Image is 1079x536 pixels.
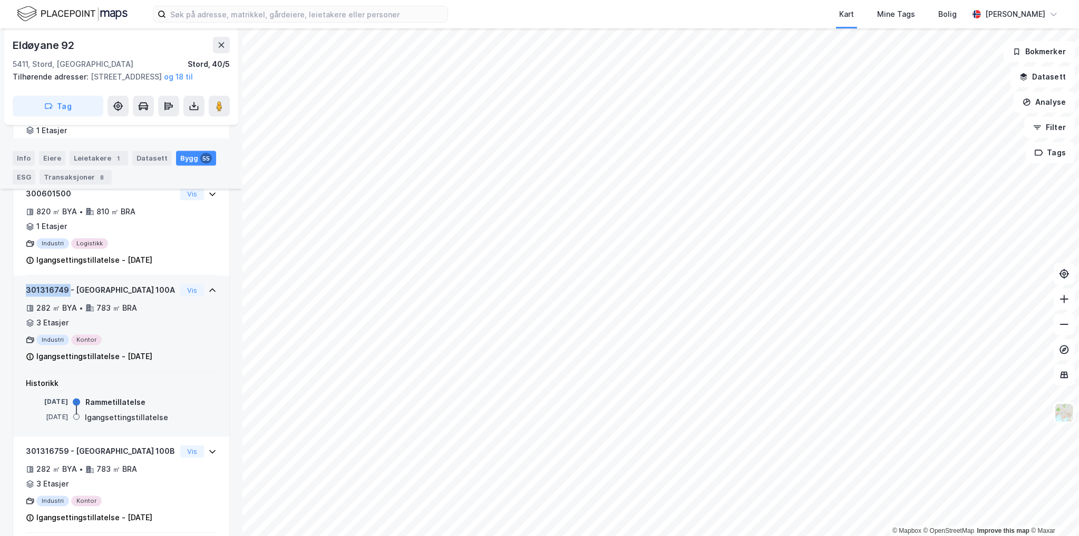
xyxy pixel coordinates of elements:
[938,8,957,21] div: Bolig
[26,413,68,422] div: [DATE]
[85,396,145,409] div: Rammetillatelse
[1026,485,1079,536] iframe: Chat Widget
[36,478,69,491] div: 3 Etasjer
[26,378,217,390] div: Historikk
[26,284,176,297] div: 301316749 - [GEOGRAPHIC_DATA] 100A
[36,206,77,219] div: 820 ㎡ BYA
[79,465,83,474] div: •
[1004,41,1075,62] button: Bokmerker
[36,221,67,233] div: 1 Etasjer
[36,124,67,137] div: 1 Etasjer
[26,445,176,458] div: 301316759 - [GEOGRAPHIC_DATA] 100B
[13,37,76,54] div: Eldøyane 92
[79,208,83,216] div: •
[36,302,77,315] div: 282 ㎡ BYA
[977,527,1029,534] a: Improve this map
[40,170,112,184] div: Transaksjoner
[1026,142,1075,163] button: Tags
[26,398,68,407] div: [DATE]
[96,206,135,219] div: 810 ㎡ BRA
[96,463,137,476] div: 783 ㎡ BRA
[39,151,65,165] div: Eiere
[13,170,35,184] div: ESG
[188,58,230,71] div: Stord, 40/5
[200,153,212,163] div: 55
[877,8,915,21] div: Mine Tags
[97,172,108,182] div: 8
[13,151,35,165] div: Info
[70,151,128,165] div: Leietakere
[1054,403,1074,423] img: Z
[180,445,204,458] button: Vis
[132,151,172,165] div: Datasett
[176,151,216,165] div: Bygg
[839,8,854,21] div: Kart
[36,317,69,330] div: 3 Etasjer
[1014,92,1075,113] button: Analyse
[13,71,221,83] div: [STREET_ADDRESS]
[13,58,133,71] div: 5411, Stord, [GEOGRAPHIC_DATA]
[924,527,975,534] a: OpenStreetMap
[36,512,152,524] div: Igangsettingstillatelse - [DATE]
[17,5,128,23] img: logo.f888ab2527a4732fd821a326f86c7f29.svg
[13,72,91,81] span: Tilhørende adresser:
[892,527,921,534] a: Mapbox
[1024,117,1075,138] button: Filter
[1010,66,1075,87] button: Datasett
[36,463,77,476] div: 282 ㎡ BYA
[180,188,204,201] button: Vis
[36,351,152,363] div: Igangsettingstillatelse - [DATE]
[985,8,1045,21] div: [PERSON_NAME]
[113,153,124,163] div: 1
[96,302,137,315] div: 783 ㎡ BRA
[79,304,83,313] div: •
[166,6,448,22] input: Søk på adresse, matrikkel, gårdeiere, leietakere eller personer
[36,254,152,267] div: Igangsettingstillatelse - [DATE]
[85,412,168,424] div: Igangsettingstillatelse
[26,188,176,201] div: 300601500
[13,96,103,117] button: Tag
[180,284,204,297] button: Vis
